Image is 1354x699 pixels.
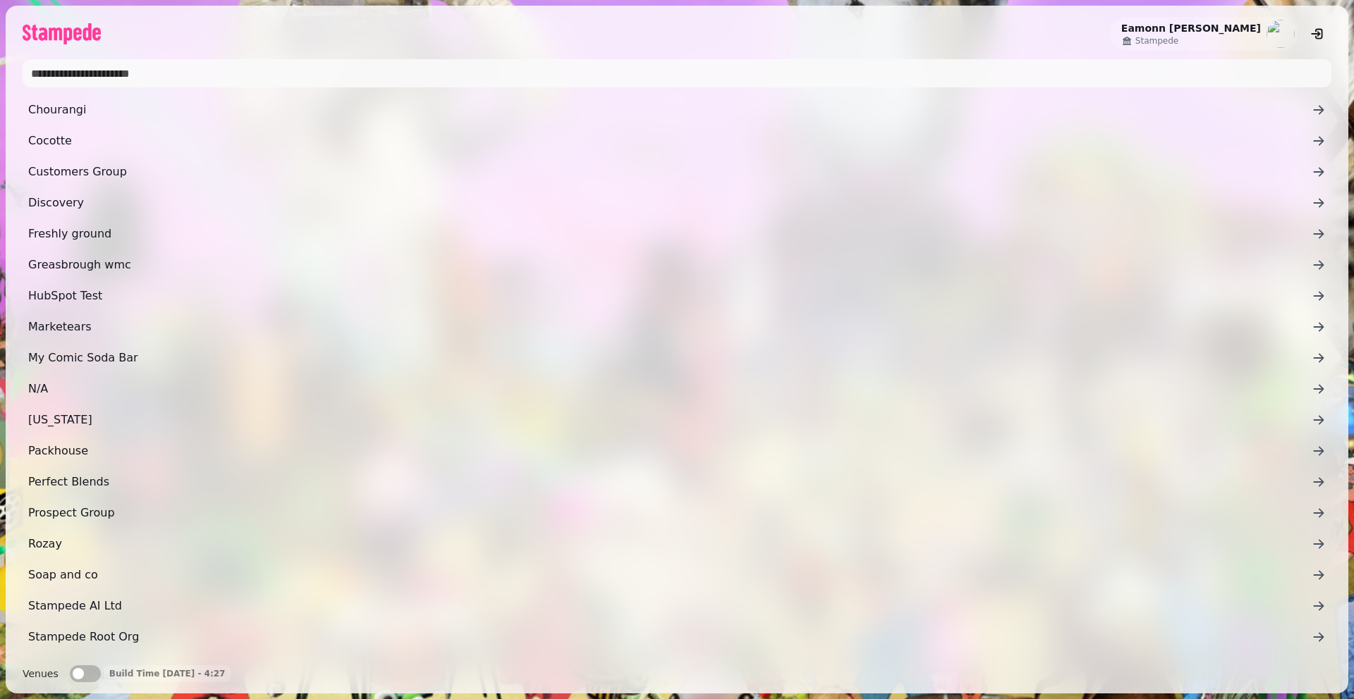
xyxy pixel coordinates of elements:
[109,668,226,679] p: Build Time [DATE] - 4:27
[23,344,1331,372] a: My Comic Soda Bar
[23,189,1331,217] a: Discovery
[28,287,1312,304] span: HubSpot Test
[23,499,1331,527] a: Prospect Group
[28,536,1312,552] span: Rozay
[1121,21,1261,35] h2: Eamonn [PERSON_NAME]
[23,406,1331,434] a: [US_STATE]
[28,474,1312,490] span: Perfect Blends
[23,282,1331,310] a: HubSpot Test
[1303,20,1331,48] button: logout
[28,132,1312,149] span: Cocotte
[28,349,1312,366] span: My Comic Soda Bar
[23,220,1331,248] a: Freshly ground
[28,225,1312,242] span: Freshly ground
[23,530,1331,558] a: Rozay
[28,163,1312,180] span: Customers Group
[28,412,1312,428] span: [US_STATE]
[23,561,1331,589] a: Soap and co
[1121,35,1261,47] a: Stampede
[28,443,1312,459] span: Packhouse
[23,592,1331,620] a: Stampede AI Ltd
[28,598,1312,614] span: Stampede AI Ltd
[28,381,1312,397] span: N/A
[1135,35,1178,47] span: Stampede
[23,468,1331,496] a: Perfect Blends
[1267,20,1295,48] img: aHR0cHM6Ly93d3cuZ3JhdmF0YXIuY29tL2F2YXRhci9jNDc4ZjQwNTM3YmMxZTRlMGM5YjkyMWM1NjEyZTY4OT9zPTE1MCZkP...
[28,567,1312,583] span: Soap and co
[23,665,59,682] label: Venues
[23,23,101,44] img: logo
[23,96,1331,124] a: Chourangi
[23,437,1331,465] a: Packhouse
[28,505,1312,521] span: Prospect Group
[28,318,1312,335] span: Marketears
[23,158,1331,186] a: Customers Group
[23,623,1331,651] a: Stampede Root Org
[28,256,1312,273] span: Greasbrough wmc
[28,101,1312,118] span: Chourangi
[23,313,1331,341] a: Marketears
[23,375,1331,403] a: N/A
[23,251,1331,279] a: Greasbrough wmc
[23,127,1331,155] a: Cocotte
[28,194,1312,211] span: Discovery
[28,629,1312,645] span: Stampede Root Org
